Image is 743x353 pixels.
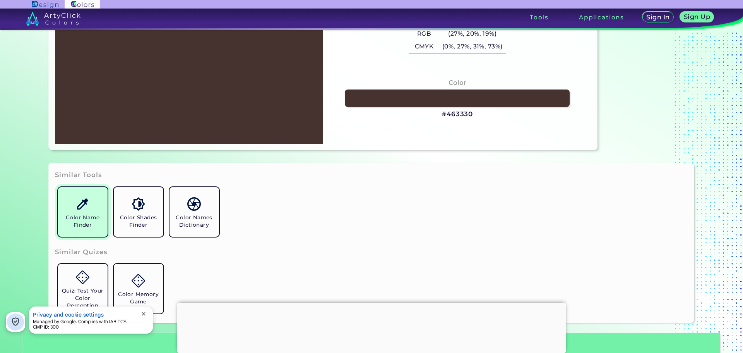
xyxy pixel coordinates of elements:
[76,270,89,284] img: icon_game.svg
[579,14,624,20] h3: Applications
[173,214,216,229] h5: Color Names Dictionary
[449,77,466,88] h4: Color
[61,287,104,309] h5: Quiz: Test Your Color Perception
[177,303,566,351] iframe: Advertisement
[111,184,166,240] a: Color Shades Finder
[132,274,145,288] img: icon_game.svg
[61,214,104,229] h5: Color Name Finder
[685,14,709,20] h5: Sign Up
[647,14,668,20] h5: Sign In
[76,197,89,211] img: icon_color_name_finder.svg
[187,197,201,211] img: icon_color_names_dictionary.svg
[117,291,160,305] h5: Color Memory Game
[55,170,102,180] h3: Similar Tools
[26,12,80,26] img: logo_artyclick_colors_white.svg
[55,261,111,317] a: Quiz: Test Your Color Perception
[439,40,505,53] h5: (0%, 27%, 31%, 73%)
[55,248,108,257] h3: Similar Quizes
[55,184,111,240] a: Color Name Finder
[530,14,549,20] h3: Tools
[409,28,439,40] h5: RGB
[132,197,145,211] img: icon_color_shades.svg
[111,261,166,317] a: Color Memory Game
[117,214,160,229] h5: Color Shades Finder
[32,1,58,8] img: ArtyClick Design logo
[442,110,473,119] h3: #463330
[166,184,222,240] a: Color Names Dictionary
[439,28,505,40] h5: (27%, 20%, 19%)
[644,12,673,22] a: Sign In
[409,40,439,53] h5: CMYK
[681,12,712,22] a: Sign Up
